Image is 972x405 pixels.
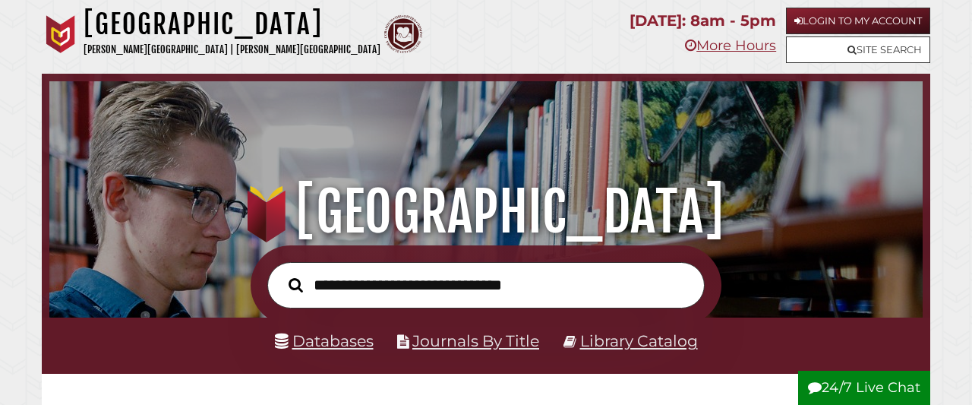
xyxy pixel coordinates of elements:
[384,15,422,53] img: Calvin Theological Seminary
[786,36,930,63] a: Site Search
[412,331,539,350] a: Journals By Title
[630,8,776,34] p: [DATE]: 8am - 5pm
[84,8,380,41] h1: [GEOGRAPHIC_DATA]
[84,41,380,59] p: [PERSON_NAME][GEOGRAPHIC_DATA] | [PERSON_NAME][GEOGRAPHIC_DATA]
[281,274,311,296] button: Search
[289,277,303,293] i: Search
[64,179,908,245] h1: [GEOGRAPHIC_DATA]
[786,8,930,34] a: Login to My Account
[275,331,374,350] a: Databases
[685,37,776,54] a: More Hours
[42,15,80,53] img: Calvin University
[580,331,698,350] a: Library Catalog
